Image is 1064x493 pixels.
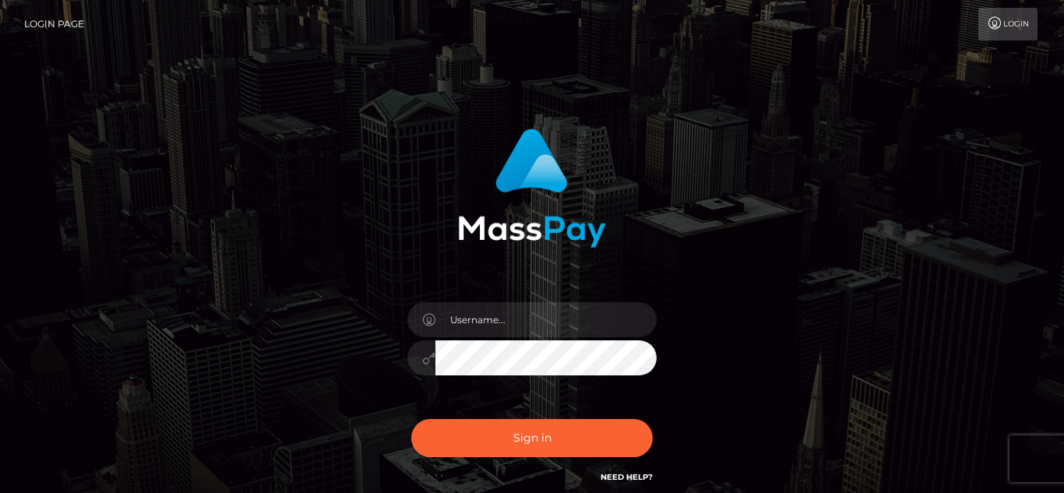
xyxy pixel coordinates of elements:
img: MassPay Login [458,129,606,248]
button: Sign in [411,419,653,457]
a: Login Page [24,8,84,40]
a: Need Help? [601,472,653,482]
a: Login [978,8,1038,40]
input: Username... [435,302,657,337]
